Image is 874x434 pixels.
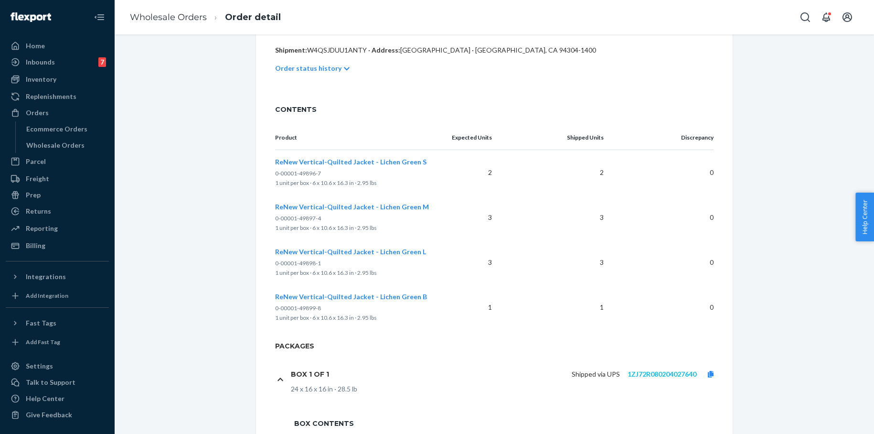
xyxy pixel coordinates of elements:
div: Home [26,41,45,51]
div: Replenishments [26,92,76,101]
a: Help Center [6,391,109,406]
div: Talk to Support [26,378,75,387]
div: Prep [26,190,41,200]
a: Inventory [6,72,109,87]
p: Shipped Units [507,133,604,142]
button: Close Navigation [90,8,109,27]
button: ReNew Vertical-Quilted Jacket - Lichen Green B [275,292,427,302]
span: Shipment: [275,46,307,54]
a: Talk to Support [6,375,109,390]
button: Give Feedback [6,407,109,423]
div: Help Center [26,394,64,403]
a: 1ZJ72R080204027640 [628,370,696,378]
button: ReNew Vertical-Quilted Jacket - Lichen Green S [275,157,426,167]
button: Fast Tags [6,315,109,331]
a: Inbounds7 [6,54,109,70]
a: Parcel [6,154,109,169]
p: 2 [507,168,604,177]
a: Prep [6,187,109,203]
span: Address: [372,46,400,54]
span: 0-00001-49897-4 [275,215,321,222]
button: Help Center [855,193,874,241]
p: 0 [619,168,714,177]
span: CONTENTS [275,105,714,114]
span: 0-00001-49896-7 [275,170,321,177]
span: Box Contents [294,419,706,428]
p: 3 [507,258,604,267]
div: Returns [26,206,51,216]
p: 1 unit per box · 6 x 10.6 x 16.3 in · 2.95 lbs [275,223,437,233]
h2: Packages [256,341,733,358]
p: Expected Units [452,133,492,142]
p: 1 unit per box · 6 x 10.6 x 16.3 in · 2.95 lbs [275,268,437,278]
a: Orders [6,105,109,120]
a: Freight [6,171,109,186]
div: Inventory [26,75,56,84]
a: Settings [6,358,109,374]
a: Replenishments [6,89,109,104]
p: 1 unit per box · 6 x 10.6 x 16.3 in · 2.95 lbs [275,178,437,188]
a: Add Fast Tag [6,335,109,350]
div: Add Integration [26,292,68,300]
span: 0-00001-49899-8 [275,304,321,312]
div: Ecommerce Orders [26,124,87,134]
span: ReNew Vertical-Quilted Jacket - Lichen Green B [275,293,427,301]
div: Billing [26,241,45,250]
p: Shipped via UPS [572,369,620,379]
div: Orders [26,108,49,118]
p: 0 [619,213,714,222]
button: ReNew Vertical-Quilted Jacket - Lichen Green M [275,202,429,212]
p: W4QSJDUU1ANTY · [GEOGRAPHIC_DATA] · [GEOGRAPHIC_DATA], CA 94304-1400 [275,45,714,55]
button: Integrations [6,269,109,284]
h1: Box 1 of 1 [291,370,329,379]
p: 1 unit per box · 6 x 10.6 x 16.3 in · 2.95 lbs [275,313,437,323]
p: 0 [619,303,714,312]
a: Reporting [6,221,109,236]
p: 0 [619,258,714,267]
div: 24 x 16 x 16 in · 28.5 lb [291,384,725,394]
p: 1 [452,303,492,312]
p: 2 [452,168,492,177]
div: Settings [26,361,53,371]
div: Give Feedback [26,410,72,420]
div: Integrations [26,272,66,282]
a: Ecommerce Orders [21,121,109,137]
div: Inbounds [26,57,55,67]
button: Open account menu [838,8,857,27]
button: Open Search Box [796,8,815,27]
span: ReNew Vertical-Quilted Jacket - Lichen Green M [275,203,429,211]
p: Discrepancy [619,133,714,142]
div: 7 [98,57,106,67]
div: Reporting [26,224,58,233]
p: Order status history [275,64,341,73]
p: 3 [507,213,604,222]
div: Freight [26,174,49,184]
p: 3 [452,258,492,267]
span: ReNew Vertical-Quilted Jacket - Lichen Green L [275,248,426,256]
div: Wholesale Orders [26,141,85,150]
a: Billing [6,238,109,253]
a: Home [6,38,109,54]
a: Add Integration [6,288,109,304]
button: Open notifications [817,8,836,27]
a: Wholesale Orders [21,138,109,153]
p: 3 [452,213,492,222]
div: Add Fast Tag [26,338,60,346]
a: Returns [6,204,109,219]
a: Order detail [225,12,281,22]
img: Flexport logo [11,12,51,22]
button: ReNew Vertical-Quilted Jacket - Lichen Green L [275,247,426,257]
div: Parcel [26,157,46,166]
span: 0-00001-49898-1 [275,260,321,267]
div: Fast Tags [26,318,56,328]
a: Wholesale Orders [130,12,207,22]
span: ReNew Vertical-Quilted Jacket - Lichen Green S [275,158,426,166]
ol: breadcrumbs [122,3,288,32]
p: Product [275,133,437,142]
p: 1 [507,303,604,312]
